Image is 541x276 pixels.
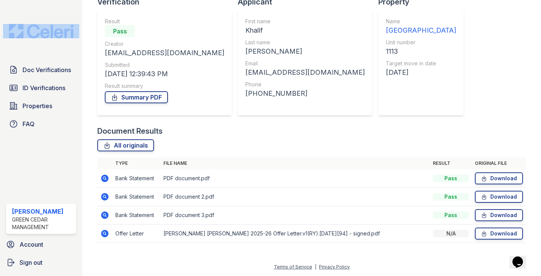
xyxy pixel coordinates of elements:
[105,69,224,79] div: [DATE] 12:39:43 PM
[112,157,160,169] th: Type
[97,139,154,151] a: All originals
[12,207,73,216] div: [PERSON_NAME]
[6,98,76,113] a: Properties
[3,24,79,38] img: CE_Logo_Blue-a8612792a0a2168367f1c8372b55b34899dd931a85d93a1a3d3e32e68fde9ad4.png
[433,193,469,201] div: Pass
[245,88,365,99] div: [PHONE_NUMBER]
[3,237,79,252] a: Account
[105,61,224,69] div: Submitted
[23,101,52,110] span: Properties
[12,216,73,231] div: Green Cedar Management
[20,258,42,267] span: Sign out
[472,157,526,169] th: Original file
[475,191,523,203] a: Download
[245,39,365,46] div: Last name
[386,18,456,25] div: Name
[3,255,79,270] a: Sign out
[105,82,224,90] div: Result summary
[433,211,469,219] div: Pass
[23,83,65,92] span: ID Verifications
[6,62,76,77] a: Doc Verifications
[433,175,469,182] div: Pass
[160,206,430,225] td: PDF document 3.pdf
[105,91,168,103] a: Summary PDF
[430,157,472,169] th: Result
[23,119,35,128] span: FAQ
[6,116,76,131] a: FAQ
[112,225,160,243] td: Offer Letter
[319,264,350,270] a: Privacy Policy
[386,25,456,36] div: [GEOGRAPHIC_DATA]
[112,169,160,188] td: Bank Statement
[20,240,43,249] span: Account
[245,81,365,88] div: Phone
[274,264,312,270] a: Terms of Service
[112,206,160,225] td: Bank Statement
[433,230,469,237] div: N/A
[386,18,456,36] a: Name [GEOGRAPHIC_DATA]
[23,65,71,74] span: Doc Verifications
[112,188,160,206] td: Bank Statement
[386,60,456,67] div: Target move in date
[509,246,533,268] iframe: chat widget
[386,46,456,57] div: 1113
[386,39,456,46] div: Unit number
[160,188,430,206] td: PDF document 2.pdf
[160,157,430,169] th: File name
[6,80,76,95] a: ID Verifications
[245,25,365,36] div: Khalif
[475,209,523,221] a: Download
[105,25,135,37] div: Pass
[105,18,224,25] div: Result
[160,169,430,188] td: PDF document.pdf
[245,18,365,25] div: First name
[105,40,224,48] div: Creator
[315,264,316,270] div: |
[160,225,430,243] td: [PERSON_NAME] [PERSON_NAME] 2025-26 Offer Letter.v1(RY).[DATE][94] - signed.pdf
[475,172,523,184] a: Download
[245,67,365,78] div: [EMAIL_ADDRESS][DOMAIN_NAME]
[386,67,456,78] div: [DATE]
[97,126,163,136] div: Document Results
[245,46,365,57] div: [PERSON_NAME]
[245,60,365,67] div: Email
[105,48,224,58] div: [EMAIL_ADDRESS][DOMAIN_NAME]
[475,228,523,240] a: Download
